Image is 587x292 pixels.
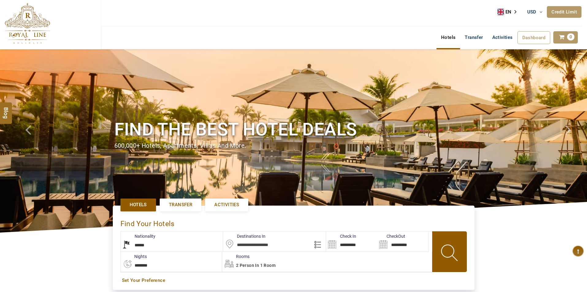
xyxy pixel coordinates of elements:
a: Credit Limit [547,6,581,18]
aside: Language selected: English [497,7,521,17]
label: Destinations In [223,233,265,239]
span: Hotels [130,202,147,208]
span: 0 [567,33,574,40]
span: Activities [214,202,239,208]
a: Transfer [160,199,201,211]
span: Dashboard [522,35,546,40]
a: Activities [205,199,248,211]
a: Hotels [436,31,460,44]
label: CheckOut [377,233,405,239]
span: Blog [2,107,10,112]
a: EN [497,7,521,17]
a: Hotels [120,199,156,211]
label: nights [120,253,147,260]
label: Nationality [121,233,155,239]
span: USD [527,9,536,15]
label: Check In [326,233,356,239]
div: Language [497,7,521,17]
a: Activities [488,31,517,44]
h1: Find the best hotel deals [114,118,473,141]
input: Search [326,232,377,252]
a: Set Your Preference [122,277,465,284]
span: Transfer [169,202,192,208]
a: Transfer [460,31,487,44]
input: Search [377,232,429,252]
a: 0 [553,31,578,44]
img: The Royal Line Holidays [5,3,50,44]
div: 600,000+ hotels, apartments, villas and more. [114,141,473,150]
label: Rooms [222,253,250,260]
div: Find Your Hotels [120,213,467,231]
span: 2 Person in 1 Room [236,263,276,268]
